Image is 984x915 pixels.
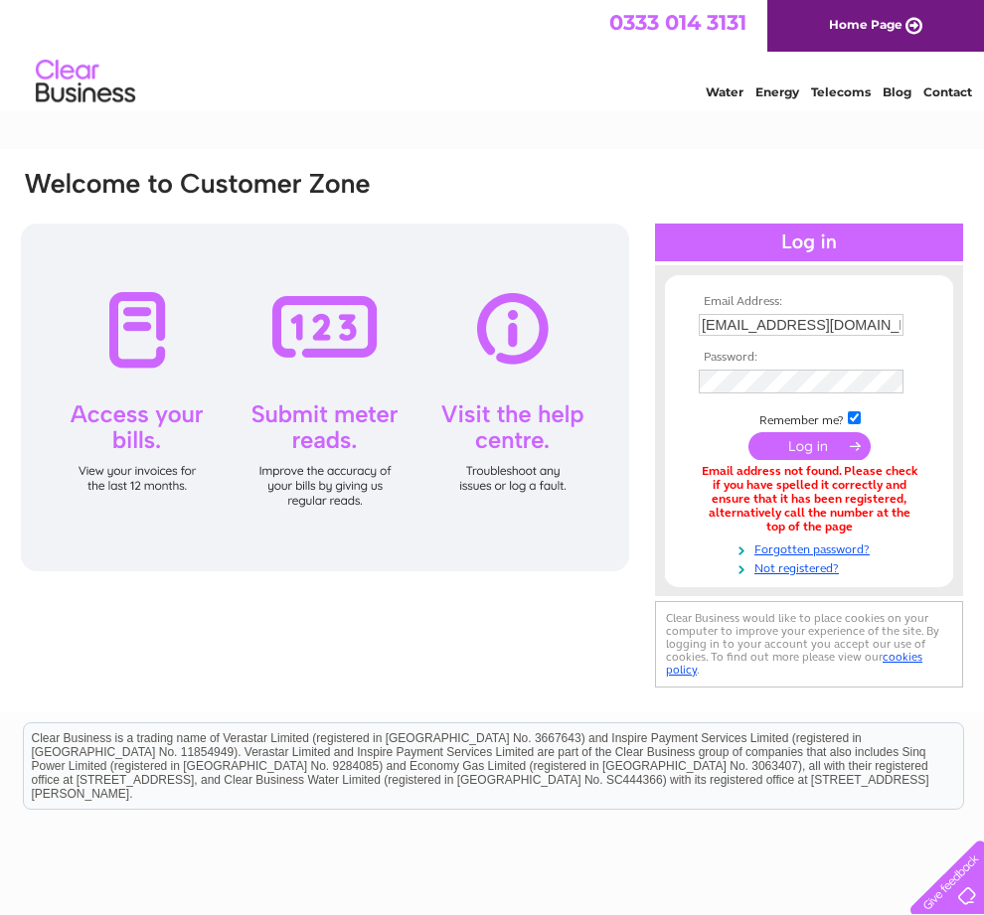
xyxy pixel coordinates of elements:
[24,11,963,96] div: Clear Business is a trading name of Verastar Limited (registered in [GEOGRAPHIC_DATA] No. 3667643...
[694,351,924,365] th: Password:
[666,650,922,677] a: cookies policy
[694,408,924,428] td: Remember me?
[748,432,871,460] input: Submit
[923,84,972,99] a: Contact
[811,84,871,99] a: Telecoms
[755,84,799,99] a: Energy
[699,538,924,557] a: Forgotten password?
[694,295,924,309] th: Email Address:
[706,84,743,99] a: Water
[35,52,136,112] img: logo.png
[883,84,911,99] a: Blog
[699,557,924,576] a: Not registered?
[699,465,919,534] div: Email address not found. Please check if you have spelled it correctly and ensure that it has bee...
[655,601,963,687] div: Clear Business would like to place cookies on your computer to improve your experience of the sit...
[609,10,746,35] a: 0333 014 3131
